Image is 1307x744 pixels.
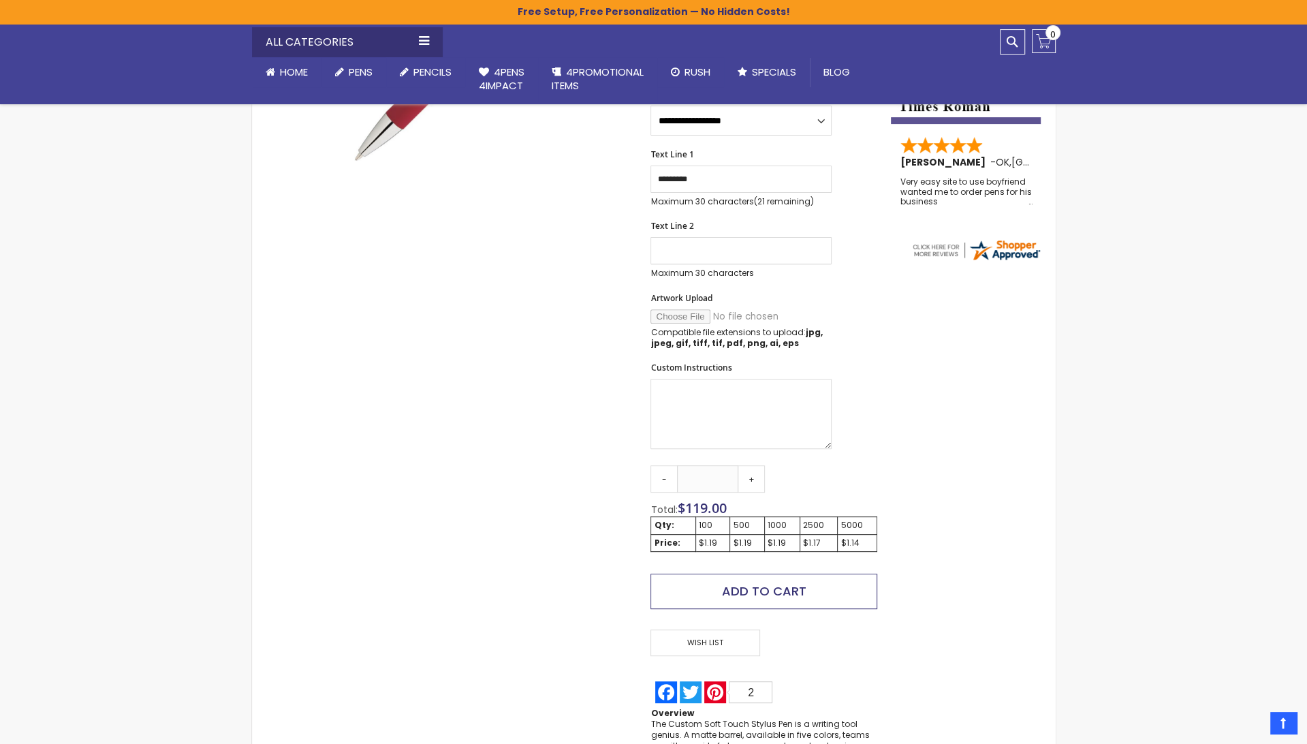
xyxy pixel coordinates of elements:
span: Custom Instructions [650,362,731,373]
a: 4PROMOTIONALITEMS [538,57,657,102]
a: Wish List [650,630,763,656]
span: [PERSON_NAME] [900,155,990,169]
div: $1.19 [699,538,727,548]
span: 119.00 [684,499,726,517]
img: 4pens.com widget logo [911,238,1041,262]
span: OK [996,155,1009,169]
span: Add to Cart [722,583,806,600]
span: Artwork Upload [650,292,712,304]
div: All Categories [252,27,443,57]
a: Blog [810,57,864,87]
a: 4pens.com certificate URL [911,253,1041,265]
strong: Price: [654,537,680,548]
span: Rush [684,65,710,79]
span: Total: [650,503,677,516]
span: Pens [349,65,373,79]
a: - [650,465,678,493]
a: Twitter [678,681,703,703]
span: 4PROMOTIONAL ITEMS [552,65,644,93]
a: 4Pens4impact [465,57,538,102]
strong: jpg, jpeg, gif, tiff, tif, pdf, png, ai, eps [650,326,822,349]
span: Blog [823,65,850,79]
span: (21 remaining) [753,196,813,207]
p: Maximum 30 characters [650,268,832,279]
div: Very easy site to use boyfriend wanted me to order pens for his business [900,177,1033,206]
span: 4Pens 4impact [479,65,524,93]
a: Facebook [654,681,678,703]
a: + [738,465,765,493]
div: $1.17 [803,538,835,548]
span: Pencils [413,65,452,79]
span: Home [280,65,308,79]
span: Specials [752,65,796,79]
a: Rush [657,57,724,87]
div: $1.19 [733,538,761,548]
strong: Overview [650,707,693,719]
span: - , [990,155,1112,169]
a: Specials [724,57,810,87]
div: $1.14 [840,538,873,548]
div: 100 [699,520,727,531]
span: Text Line 1 [650,149,693,160]
a: Pencils [386,57,465,87]
a: 0 [1032,29,1056,53]
div: 5000 [840,520,873,531]
div: 2500 [803,520,835,531]
p: Maximum 30 characters [650,196,832,207]
span: [GEOGRAPHIC_DATA] [1011,155,1112,169]
span: Wish List [650,630,759,656]
span: $ [677,499,726,517]
div: $1.19 [768,538,797,548]
a: Pinterest2 [703,681,774,703]
a: Home [252,57,321,87]
div: 500 [733,520,761,531]
span: 0 [1050,28,1056,41]
button: Add to Cart [650,574,877,609]
strong: Qty: [654,519,674,531]
span: Text Line 2 [650,220,693,232]
p: Compatible file extensions to upload: [650,327,832,349]
span: 2 [748,687,754,698]
div: 1000 [768,520,797,531]
a: Pens [321,57,386,87]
